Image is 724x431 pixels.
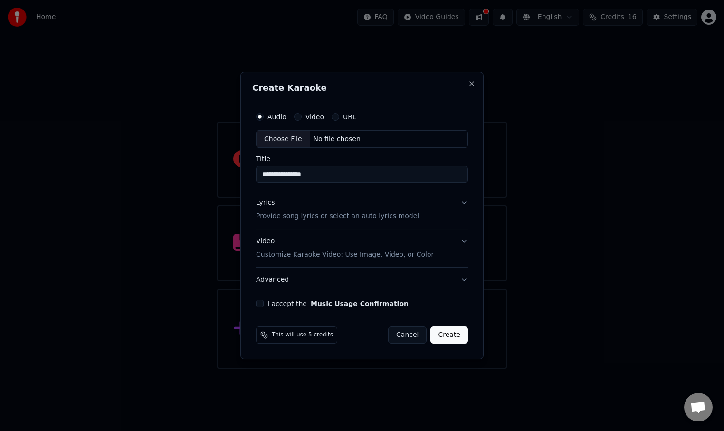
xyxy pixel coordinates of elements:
label: Video [305,114,324,120]
p: Provide song lyrics or select an auto lyrics model [256,212,419,221]
label: Title [256,156,468,163]
label: I accept the [267,300,409,307]
label: Audio [267,114,286,120]
h2: Create Karaoke [252,84,472,92]
button: I accept the [311,300,409,307]
button: Cancel [388,326,427,344]
span: This will use 5 credits [272,331,333,339]
button: Advanced [256,268,468,292]
div: No file chosen [310,134,364,144]
button: VideoCustomize Karaoke Video: Use Image, Video, or Color [256,230,468,268]
div: Choose File [257,131,310,148]
label: URL [343,114,356,120]
button: Create [430,326,468,344]
p: Customize Karaoke Video: Use Image, Video, or Color [256,250,434,259]
div: Lyrics [256,199,275,208]
div: Video [256,237,434,260]
button: LyricsProvide song lyrics or select an auto lyrics model [256,191,468,229]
